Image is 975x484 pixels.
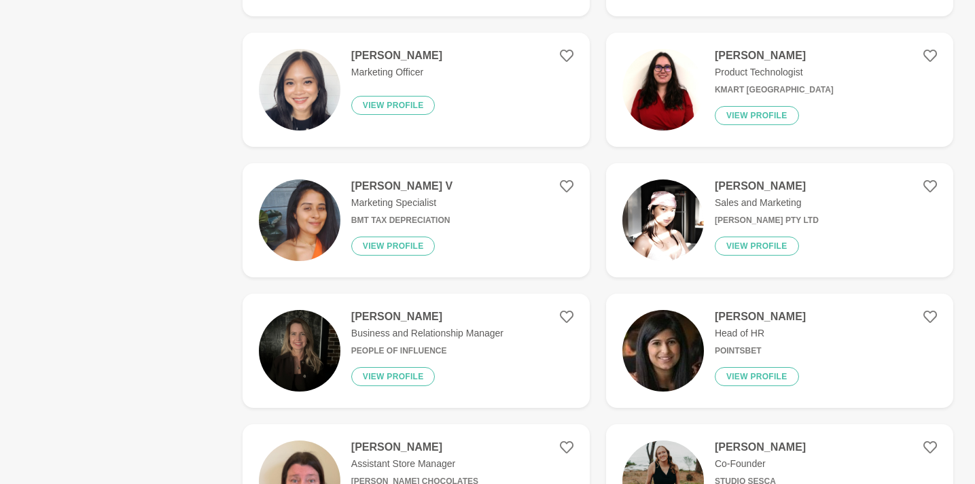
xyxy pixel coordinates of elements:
[351,310,503,324] h4: [PERSON_NAME]
[243,33,590,147] a: [PERSON_NAME]Marketing OfficerView profile
[351,196,453,210] p: Marketing Specialist
[351,65,442,80] p: Marketing Officer
[622,179,704,261] img: b1a2a92873384f447e16a896c02c3273cbd04480-1608x1608.jpg
[715,49,834,63] h4: [PERSON_NAME]
[715,196,819,210] p: Sales and Marketing
[715,237,799,256] button: View profile
[351,346,503,356] h6: People of Influence
[351,440,478,454] h4: [PERSON_NAME]
[351,215,453,226] h6: BMT Tax Depreciation
[715,106,799,125] button: View profile
[351,326,503,341] p: Business and Relationship Manager
[351,49,442,63] h4: [PERSON_NAME]
[715,65,834,80] p: Product Technologist
[715,85,834,95] h6: Kmart [GEOGRAPHIC_DATA]
[715,440,806,454] h4: [PERSON_NAME]
[715,457,806,471] p: Co-Founder
[715,326,806,341] p: Head of HR
[351,367,436,386] button: View profile
[259,179,340,261] img: 204927219e80babbbf609dd24b40e5d814a64020-1152x1440.webp
[715,215,819,226] h6: [PERSON_NAME] Pty LTD
[606,294,953,408] a: [PERSON_NAME]Head of HRPointsBetView profile
[715,367,799,386] button: View profile
[606,33,953,147] a: [PERSON_NAME]Product TechnologistKmart [GEOGRAPHIC_DATA]View profile
[351,96,436,115] button: View profile
[606,163,953,277] a: [PERSON_NAME]Sales and Marketing[PERSON_NAME] Pty LTDView profile
[715,310,806,324] h4: [PERSON_NAME]
[351,237,436,256] button: View profile
[259,49,340,131] img: 2d09354c024d15261095cf84abaf5bc412fb2494-2081x2079.jpg
[715,179,819,193] h4: [PERSON_NAME]
[622,49,704,131] img: d84f4935839b754279dca6d42f1898252b6c2d5b-1079x1072.jpg
[243,294,590,408] a: [PERSON_NAME]Business and Relationship ManagerPeople of InfluenceView profile
[351,457,478,471] p: Assistant Store Manager
[715,346,806,356] h6: PointsBet
[259,310,340,392] img: 4f8ac3869a007e0d1b6b374d8a6623d966617f2f-3024x4032.jpg
[622,310,704,392] img: 9219f9d1eb9592de2e9dd2e84b0174afe0ba543b-148x148.jpg
[243,163,590,277] a: [PERSON_NAME] VMarketing SpecialistBMT Tax DepreciationView profile
[351,179,453,193] h4: [PERSON_NAME] V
